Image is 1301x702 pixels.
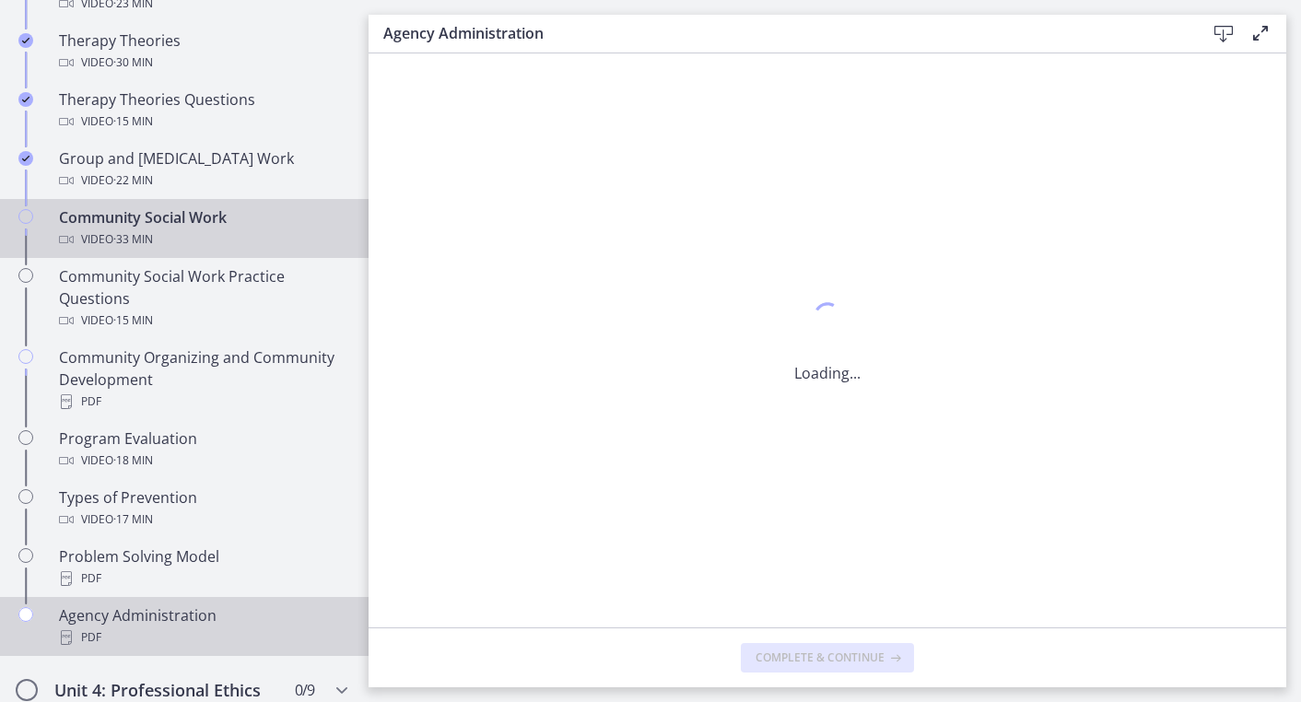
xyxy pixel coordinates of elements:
[59,265,346,332] div: Community Social Work Practice Questions
[113,170,153,192] span: · 22 min
[59,509,346,531] div: Video
[295,679,314,701] span: 0 / 9
[59,206,346,251] div: Community Social Work
[59,604,346,649] div: Agency Administration
[59,88,346,133] div: Therapy Theories Questions
[59,147,346,192] div: Group and [MEDICAL_DATA] Work
[59,228,346,251] div: Video
[59,391,346,413] div: PDF
[59,52,346,74] div: Video
[59,346,346,413] div: Community Organizing and Community Development
[18,33,33,48] i: Completed
[18,151,33,166] i: Completed
[794,298,861,340] div: 1
[113,52,153,74] span: · 30 min
[59,427,346,472] div: Program Evaluation
[59,450,346,472] div: Video
[113,228,153,251] span: · 33 min
[113,450,153,472] span: · 18 min
[59,545,346,590] div: Problem Solving Model
[59,29,346,74] div: Therapy Theories
[59,626,346,649] div: PDF
[756,650,885,665] span: Complete & continue
[59,486,346,531] div: Types of Prevention
[113,111,153,133] span: · 15 min
[59,170,346,192] div: Video
[113,509,153,531] span: · 17 min
[741,643,914,673] button: Complete & continue
[794,362,861,384] p: Loading...
[113,310,153,332] span: · 15 min
[383,22,1176,44] h3: Agency Administration
[59,310,346,332] div: Video
[59,111,346,133] div: Video
[18,92,33,107] i: Completed
[59,567,346,590] div: PDF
